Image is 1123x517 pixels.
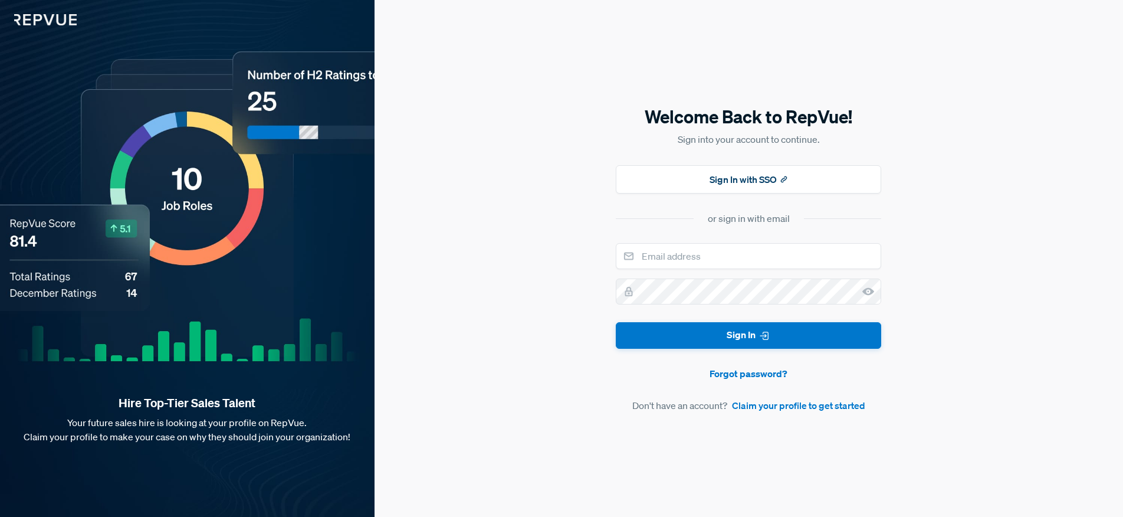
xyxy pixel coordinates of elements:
a: Forgot password? [616,367,881,381]
h5: Welcome Back to RepVue! [616,104,881,129]
div: or sign in with email [708,211,790,225]
a: Claim your profile to get started [732,398,865,413]
p: Sign into your account to continue. [616,132,881,146]
p: Your future sales hire is looking at your profile on RepVue. Claim your profile to make your case... [19,415,356,444]
article: Don't have an account? [616,398,881,413]
button: Sign In [616,322,881,349]
strong: Hire Top-Tier Sales Talent [19,395,356,411]
button: Sign In with SSO [616,165,881,194]
input: Email address [616,243,881,269]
